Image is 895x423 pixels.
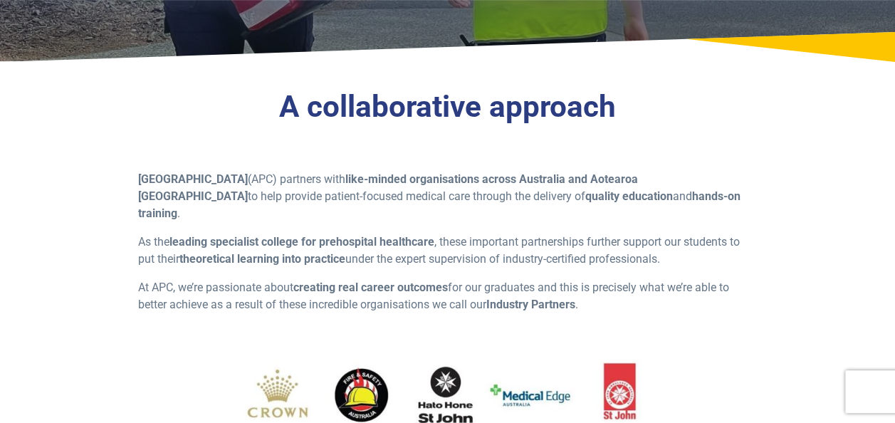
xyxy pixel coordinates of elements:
strong: Industry Partners [486,298,575,311]
strong: [GEOGRAPHIC_DATA] [138,172,248,186]
strong: quality education [585,189,673,203]
p: (APC) partners with to help provide patient-focused medical care through the delivery of and . [138,171,757,222]
strong: theoretical learning into practice [179,252,345,266]
h3: A collaborative approach [74,89,820,125]
strong: hands-on training [138,189,740,220]
strong: leading specialist college for prehospital healthcare [169,235,434,249]
strong: creating real career outcomes [293,281,448,294]
p: As the , these important partnerships further support our students to put their under the expert ... [138,234,757,268]
p: At APC, we’re passionate about for our graduates and this is precisely what we’re able to better ... [138,279,757,313]
strong: like-minded organisations across [345,172,516,186]
strong: Australia and Aotearoa [GEOGRAPHIC_DATA] [138,172,638,203]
